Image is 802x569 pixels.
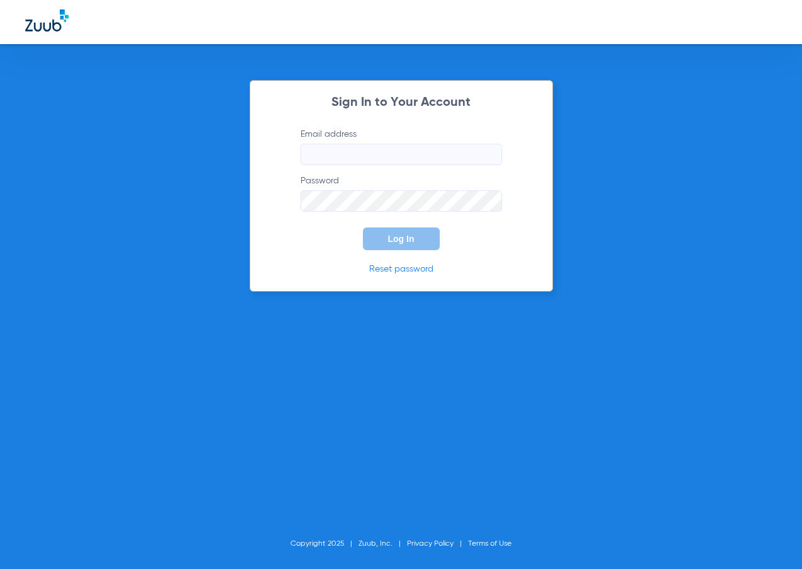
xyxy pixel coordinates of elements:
[301,175,502,212] label: Password
[282,96,521,109] h2: Sign In to Your Account
[468,540,512,548] a: Terms of Use
[290,537,358,550] li: Copyright 2025
[25,9,69,32] img: Zuub Logo
[301,128,502,165] label: Email address
[301,144,502,165] input: Email address
[369,265,433,273] a: Reset password
[388,234,415,244] span: Log In
[301,190,502,212] input: Password
[407,540,454,548] a: Privacy Policy
[358,537,407,550] li: Zuub, Inc.
[363,227,440,250] button: Log In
